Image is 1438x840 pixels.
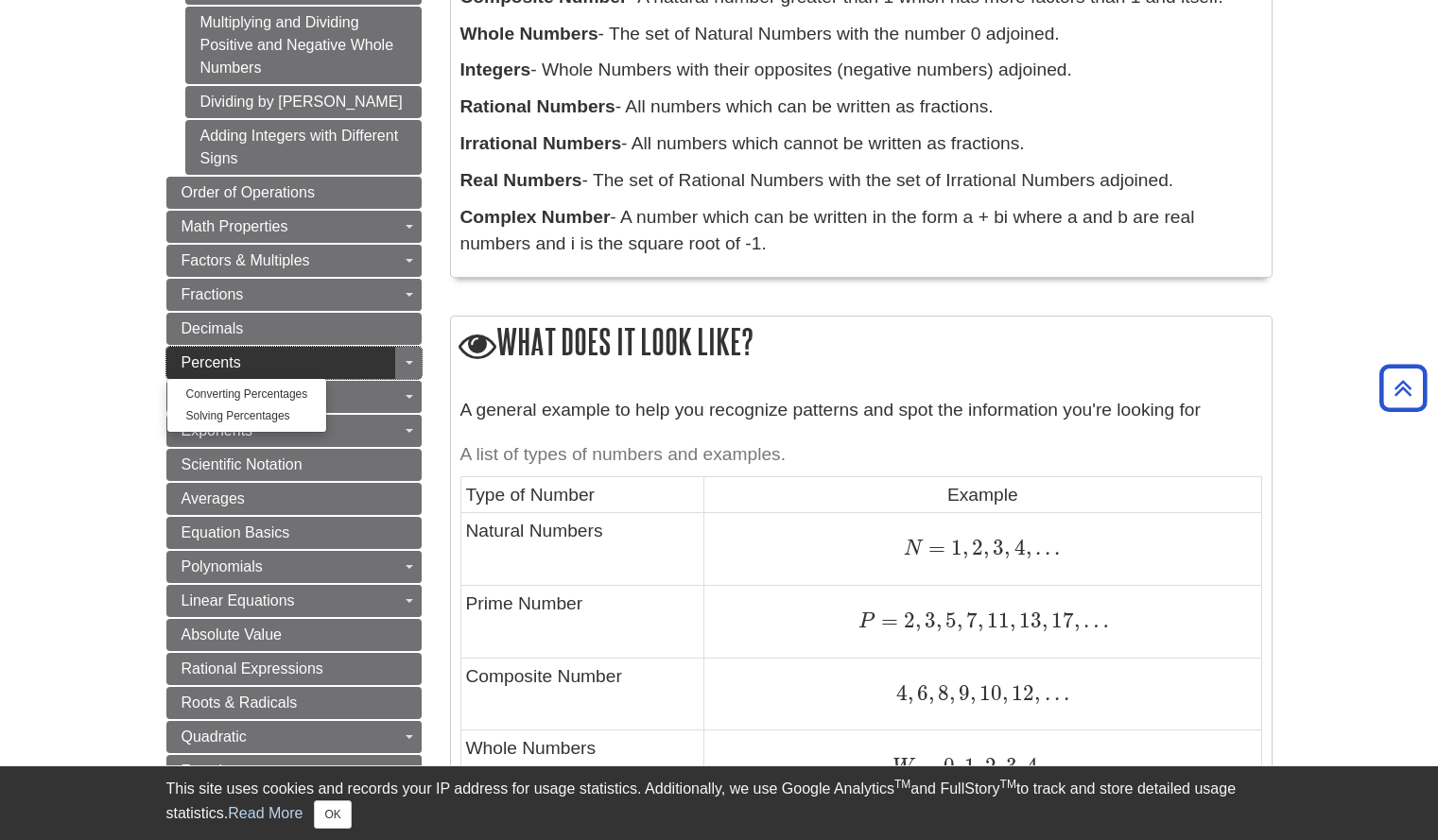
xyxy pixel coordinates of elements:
[460,397,1262,424] p: A general example to help you recognize patterns and spot the information you're looking for
[928,680,934,706] span: ,
[978,608,983,633] span: ,
[970,680,976,706] span: ,
[915,608,921,633] span: ,
[166,347,422,379] a: Percents
[182,320,244,336] span: Decimals
[166,449,422,481] a: Scientific Notation
[460,730,704,803] td: Whole Numbers
[182,558,263,574] span: Polynomials
[892,757,915,778] span: W
[945,535,962,560] span: 1
[1026,535,1031,560] span: ,
[182,354,241,370] span: Percents
[1048,608,1074,633] span: 17
[1041,535,1050,560] span: .
[451,317,1272,370] h2: What does it look like?
[182,626,282,643] span: Absolute Value
[1040,680,1049,706] span: .
[875,608,898,633] span: =
[460,57,1262,84] p: - Whole Numbers with their opposites (negative numbers) adjoined.
[913,680,928,706] span: 6
[182,456,303,472] span: Scientific Notation
[983,608,1010,633] span: 11
[460,133,622,153] b: Irrational Numbers
[166,721,422,753] a: Quadratic
[460,585,704,658] td: Prime Number
[1008,680,1034,706] span: 12
[989,535,1004,560] span: 3
[182,422,253,438] span: Exponents
[182,694,298,711] span: Roots & Radicals
[968,535,983,560] span: 2
[460,170,582,190] b: Real Numbers
[166,755,422,787] a: Functions
[962,608,978,633] span: 7
[167,405,327,427] a: Solving Percentages
[1373,375,1433,401] a: Back to Top
[185,120,422,175] a: Adding Integers with Different Signs
[166,687,422,719] a: Roots & Radicals
[1004,535,1010,560] span: ,
[182,660,323,677] span: Rational Expressions
[182,524,290,540] span: Equation Basics
[1031,535,1041,560] span: .
[962,535,968,560] span: ,
[166,551,422,583] a: Polynomials
[936,608,942,633] span: ,
[976,680,1002,706] span: 10
[460,130,1262,158] p: - All numbers which cannot be written as fractions.
[1034,680,1040,706] span: ,
[460,24,598,43] b: Whole Numbers
[166,279,422,311] a: Fractions
[460,434,1262,476] caption: A list of types of numbers and examples.
[921,608,936,633] span: 3
[460,94,1262,121] p: - All numbers which can be written as fractions.
[166,313,422,345] a: Decimals
[185,7,422,84] a: Multiplying and Dividing Positive and Negative Whole Numbers
[942,608,957,633] span: 5
[166,517,422,549] a: Equation Basics
[1080,608,1109,633] span: …
[460,167,1262,195] p: - The set of Rational Numbers with the set of Irrational Numbers adjoined.
[182,218,288,234] span: Math Properties
[896,680,908,706] span: 4
[166,778,1273,829] div: This site uses cookies and records your IP address for usage statistics. Additionally, we use Goo...
[1010,608,1015,633] span: ,
[1074,608,1080,633] span: ,
[182,286,244,302] span: Fractions
[182,592,295,609] span: Linear Equations
[908,680,913,706] span: ,
[314,800,351,829] button: Close
[182,763,247,779] span: Functions
[460,207,611,227] b: Complex Number
[923,535,945,560] span: =
[460,96,615,116] b: Rational Numbers
[983,535,989,560] span: ,
[1060,680,1069,706] span: .
[166,653,422,685] a: Rational Expressions
[167,384,327,405] a: Converting Percentages
[1015,608,1042,633] span: 13
[166,245,422,277] a: Factors & Multiples
[460,476,704,512] td: Type of Number
[182,184,315,200] span: Order of Operations
[460,513,704,586] td: Natural Numbers
[934,680,949,706] span: 8
[1050,680,1060,706] span: .
[460,204,1262,259] p: - A number which can be written in the form a + bi where a and b are real numbers and i is the sq...
[1000,778,1016,791] sup: TM
[858,611,875,632] span: P
[182,252,310,268] span: Factors & Multiples
[166,585,422,617] a: Linear Equations
[460,60,531,79] b: Integers
[166,619,422,651] a: Absolute Value
[957,608,962,633] span: ,
[904,539,923,559] span: N
[955,680,970,706] span: 9
[166,177,422,209] a: Order of Operations
[460,21,1262,48] p: - The set of Natural Numbers with the number 0 adjoined.
[460,658,704,730] td: Composite Number
[185,86,422,118] a: Dividing by [PERSON_NAME]
[166,211,422,243] a: Math Properties
[898,608,915,633] span: 2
